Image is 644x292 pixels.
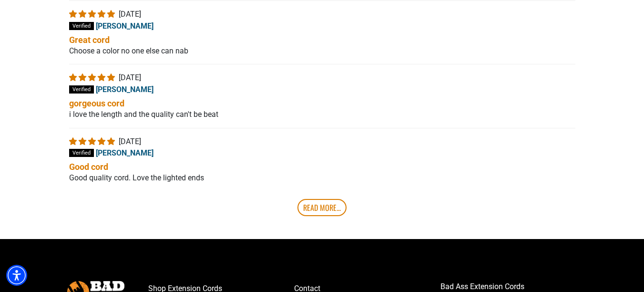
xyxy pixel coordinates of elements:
[69,173,575,183] p: Good quality cord. Love the lighted ends
[297,199,347,216] a: Read More...
[69,10,117,19] span: 5 star review
[96,85,153,94] span: [PERSON_NAME]
[6,265,27,286] div: Accessibility Menu
[69,73,117,82] span: 5 star review
[69,46,575,56] p: Choose a color no one else can nab
[119,73,141,82] span: [DATE]
[96,21,153,30] span: [PERSON_NAME]
[69,161,575,173] b: Good cord
[69,97,575,109] b: gorgeous cord
[119,10,141,19] span: [DATE]
[69,137,117,146] span: 5 star review
[69,34,575,46] b: Great cord
[96,148,153,157] span: [PERSON_NAME]
[119,137,141,146] span: [DATE]
[69,109,575,120] p: i love the length and the quality can't be beat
